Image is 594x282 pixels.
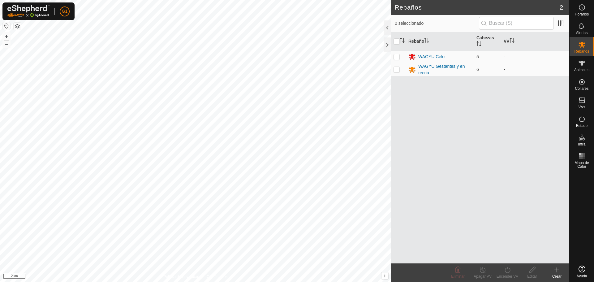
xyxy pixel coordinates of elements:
[3,41,10,48] button: –
[418,54,445,60] div: WAGYU Celo
[510,39,514,44] p-sorticon: Activar para ordenar
[400,39,405,44] p-sorticon: Activar para ordenar
[576,124,588,128] span: Estado
[570,263,594,280] a: Ayuda
[14,23,21,30] button: Capas del Mapa
[575,12,589,16] span: Horarios
[207,274,227,280] a: Contáctenos
[476,42,481,47] p-sorticon: Activar para ordenar
[571,161,592,168] span: Mapa de Calor
[501,63,569,76] td: -
[476,54,479,59] span: 5
[574,68,589,72] span: Animales
[406,32,474,51] th: Rebaño
[164,274,199,280] a: Política de Privacidad
[418,63,471,76] div: WAGYU Gestantes y en recria
[577,274,587,278] span: Ayuda
[470,274,495,279] div: Apagar VV
[3,33,10,40] button: +
[578,142,585,146] span: Infra
[560,3,563,12] span: 2
[3,22,10,30] button: Restablecer Mapa
[395,20,479,27] span: 0 seleccionado
[395,4,560,11] h2: Rebaños
[501,50,569,63] td: -
[451,274,464,279] span: Eliminar
[479,17,554,30] input: Buscar (S)
[575,87,588,90] span: Collares
[384,273,385,278] span: i
[7,5,49,18] img: Logo Gallagher
[544,274,569,279] div: Crear
[574,50,589,53] span: Rebaños
[381,272,388,279] button: i
[520,274,544,279] div: Editar
[578,105,585,109] span: VVs
[424,39,429,44] p-sorticon: Activar para ordenar
[576,31,588,35] span: Alertas
[474,32,501,51] th: Cabezas
[62,8,68,15] span: G1
[501,32,569,51] th: VV
[476,67,479,72] span: 6
[495,274,520,279] div: Encender VV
